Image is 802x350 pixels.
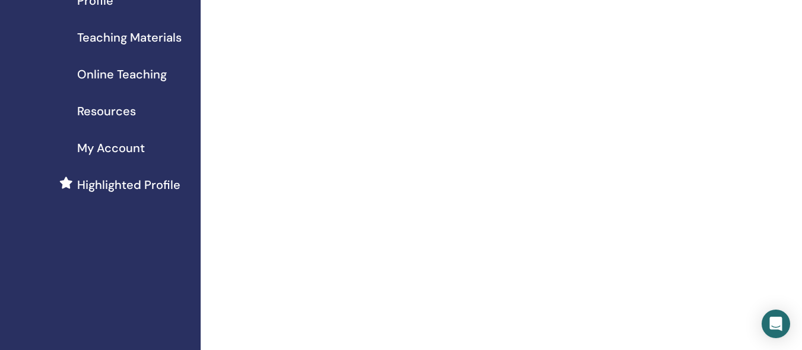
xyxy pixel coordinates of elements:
div: Open Intercom Messenger [762,310,790,338]
span: My Account [77,139,145,157]
span: Online Teaching [77,65,167,83]
span: Resources [77,102,136,120]
span: Teaching Materials [77,29,182,46]
span: Highlighted Profile [77,176,180,194]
